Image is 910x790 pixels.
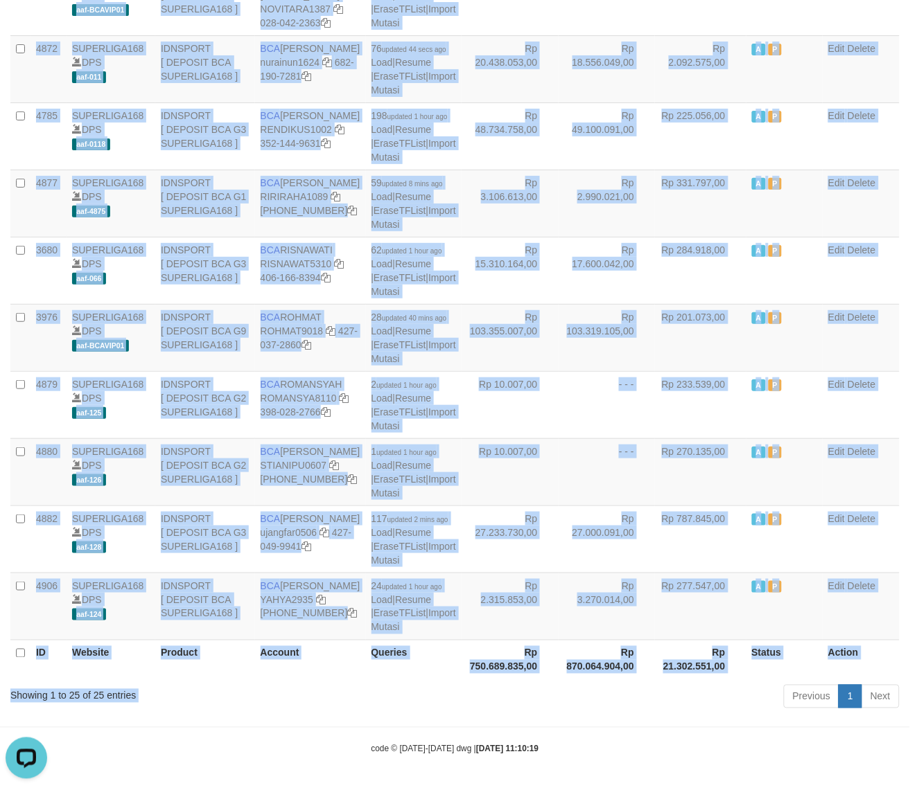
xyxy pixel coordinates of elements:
[72,379,144,390] a: SUPERLIGA168
[769,111,782,123] span: Paused
[261,177,281,188] span: BCA
[67,304,155,371] td: DPS
[67,102,155,170] td: DPS
[655,505,746,573] td: Rp 787.845,00
[559,505,656,573] td: Rp 27.000.091,00
[72,273,106,285] span: aaf-066
[559,640,656,679] th: Rp 870.064.904,00
[261,124,333,135] a: RENDIKUS1002
[655,170,746,237] td: Rp 331.797,00
[395,393,431,404] a: Resume
[559,438,656,505] td: - - -
[371,513,456,566] span: | | |
[72,340,129,352] span: aaf-BCAVIP01
[261,513,281,524] span: BCA
[655,35,746,102] td: Rp 2.092.575,00
[320,527,329,538] a: Copy ujangfar0506 to clipboard
[255,573,366,640] td: [PERSON_NAME] [PHONE_NUMBER]
[848,446,875,457] a: Delete
[334,258,344,269] a: Copy RISNAWAT5310 to clipboard
[769,581,782,593] span: Paused
[371,57,393,68] a: Load
[371,43,446,54] span: 76
[371,312,456,364] span: | | |
[848,379,875,390] a: Delete
[371,406,456,431] a: Import Mutasi
[769,447,782,458] span: Paused
[261,393,337,404] a: ROMANSYA8110
[462,505,559,573] td: Rp 27.233.730,00
[155,640,255,679] th: Product
[462,35,559,102] td: Rp 20.438.053,00
[255,438,366,505] td: [PERSON_NAME] [PHONE_NUMBER]
[371,244,442,255] span: 62
[752,245,766,257] span: Active
[371,446,456,499] span: | | |
[752,44,766,55] span: Active
[828,513,845,524] a: Edit
[261,258,332,269] a: RISNAWAT5310
[376,449,437,456] span: updated 1 hour ago
[655,304,746,371] td: Rp 201.073,00
[769,44,782,55] span: Paused
[301,71,311,82] a: Copy 6821907281 to clipboard
[382,583,442,591] span: updated 1 hour ago
[348,608,358,619] a: Copy 4062301272 to clipboard
[371,43,456,96] span: | | |
[371,138,456,163] a: Import Mutasi
[371,244,456,297] span: | | |
[255,304,366,371] td: ROHMAT 427-037-2860
[462,170,559,237] td: Rp 3.106.613,00
[255,170,366,237] td: [PERSON_NAME] [PHONE_NUMBER]
[371,339,456,364] a: Import Mutasi
[828,312,845,323] a: Edit
[752,111,766,123] span: Active
[371,124,393,135] a: Load
[382,247,442,255] span: updated 1 hour ago
[371,744,539,754] small: code © [DATE]-[DATE] dwg |
[72,110,144,121] a: SUPERLIGA168
[371,110,448,121] span: 198
[746,640,823,679] th: Status
[655,640,746,679] th: Rp 21.302.551,00
[395,460,431,471] a: Resume
[261,460,327,471] a: STIANIPU0607
[371,312,447,323] span: 28
[155,438,255,505] td: IDNSPORT [ DEPOSIT BCA G2 SUPERLIGA168 ]
[155,371,255,438] td: IDNSPORT [ DEPOSIT BCA G2 SUPERLIGA168 ]
[395,258,431,269] a: Resume
[382,314,446,322] span: updated 40 mins ago
[371,379,456,431] span: | | |
[848,110,875,121] a: Delete
[72,474,106,486] span: aaf-126
[839,685,862,708] a: 1
[261,446,281,457] span: BCA
[30,438,67,505] td: 4880
[72,609,106,620] span: aaf-124
[72,580,144,591] a: SUPERLIGA168
[848,513,875,524] a: Delete
[72,541,106,553] span: aaf-128
[261,3,331,15] a: NOVITARA1387
[371,460,393,471] a: Load
[374,71,426,82] a: EraseTFList
[155,237,255,304] td: IDNSPORT [ DEPOSIT BCA G3 SUPERLIGA168 ]
[828,446,845,457] a: Edit
[371,191,393,202] a: Load
[371,393,393,404] a: Load
[374,339,426,350] a: EraseTFList
[6,6,47,47] button: Open LiveChat chat widget
[30,170,67,237] td: 4877
[371,513,448,524] span: 117
[752,379,766,391] span: Active
[255,640,366,679] th: Account
[155,170,255,237] td: IDNSPORT [ DEPOSIT BCA G1 SUPERLIGA168 ]
[382,46,446,53] span: updated 44 secs ago
[67,170,155,237] td: DPS
[261,325,324,336] a: ROHMAT9018
[752,514,766,526] span: Active
[67,35,155,102] td: DPS
[371,580,456,633] span: | | |
[655,371,746,438] td: Rp 233.539,00
[861,685,900,708] a: Next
